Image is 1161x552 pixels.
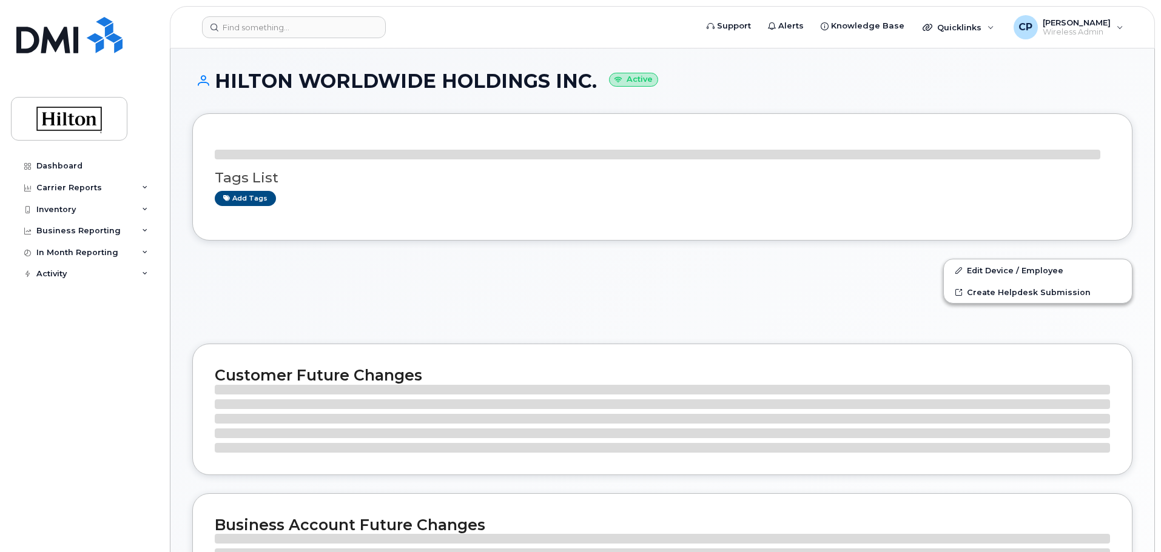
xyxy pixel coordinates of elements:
[192,70,1132,91] h1: HILTON WORLDWIDE HOLDINGS INC.
[215,366,1110,384] h2: Customer Future Changes
[215,191,276,206] a: Add tags
[609,73,658,87] small: Active
[944,281,1132,303] a: Create Helpdesk Submission
[944,259,1132,281] a: Edit Device / Employee
[215,516,1110,534] h2: Business Account Future Changes
[215,170,1110,185] h3: Tags List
